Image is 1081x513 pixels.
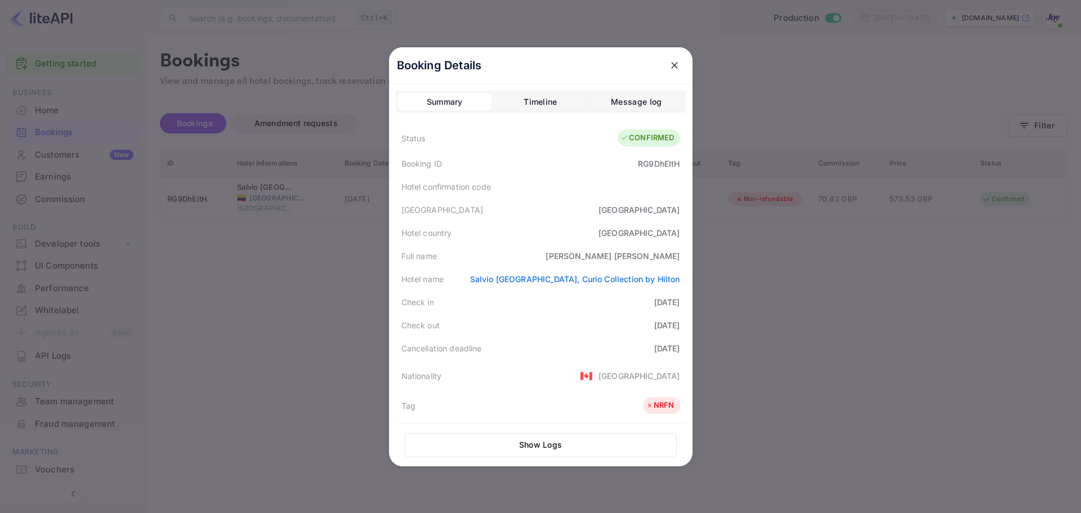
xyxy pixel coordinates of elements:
div: Hotel name [401,273,444,285]
div: Booking ID [401,158,443,169]
span: United States [580,365,593,386]
div: [GEOGRAPHIC_DATA] [598,227,680,239]
button: close [664,55,685,75]
div: [DATE] [654,319,680,331]
div: NRFN [646,400,674,411]
button: Show Logs [405,433,677,457]
div: Cancellation deadline [401,342,482,354]
div: [DATE] [654,296,680,308]
div: CONFIRMED [620,132,674,144]
div: Timeline [524,95,557,109]
div: Check in [401,296,434,308]
div: [DATE] [654,342,680,354]
div: Tag [401,400,416,412]
div: Hotel confirmation code [401,181,491,193]
a: Salvio [GEOGRAPHIC_DATA], Curio Collection by Hilton [470,274,680,284]
div: Full name [401,250,437,262]
button: Summary [398,93,492,111]
div: [PERSON_NAME] [PERSON_NAME] [546,250,680,262]
div: Status [401,132,426,144]
div: RG9DhEItH [638,158,680,169]
p: Booking Details [397,57,482,74]
button: Message log [589,93,683,111]
div: Check out [401,319,440,331]
div: [GEOGRAPHIC_DATA] [401,204,484,216]
div: Message log [611,95,662,109]
div: Summary [427,95,463,109]
div: Hotel country [401,227,452,239]
button: Timeline [494,93,587,111]
div: [GEOGRAPHIC_DATA] [598,204,680,216]
div: [GEOGRAPHIC_DATA] [598,370,680,382]
div: Nationality [401,370,442,382]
